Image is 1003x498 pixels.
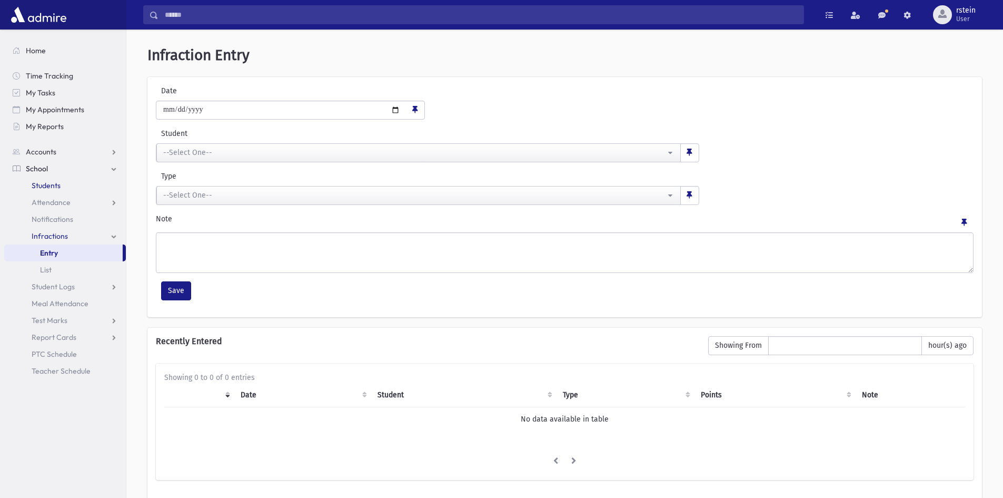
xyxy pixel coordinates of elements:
[32,198,71,207] span: Attendance
[234,383,371,407] th: Date: activate to sort column ascending
[147,46,250,64] span: Infraction Entry
[164,372,965,383] div: Showing 0 to 0 of 0 entries
[40,248,58,258] span: Entry
[32,214,73,224] span: Notifications
[163,147,666,158] div: --Select One--
[156,85,245,96] label: Date
[956,6,976,15] span: rstein
[4,363,126,379] a: Teacher Schedule
[956,15,976,23] span: User
[26,46,46,55] span: Home
[708,336,769,355] span: Showing From
[4,329,126,346] a: Report Cards
[26,147,56,157] span: Accounts
[32,299,88,308] span: Meal Attendance
[40,265,52,275] span: List
[161,281,191,300] button: Save
[163,190,666,201] div: --Select One--
[4,245,123,261] a: Entry
[32,333,76,342] span: Report Cards
[4,101,126,118] a: My Appointments
[4,143,126,160] a: Accounts
[26,88,55,97] span: My Tasks
[32,366,91,376] span: Teacher Schedule
[26,71,73,81] span: Time Tracking
[4,261,126,278] a: List
[26,122,64,131] span: My Reports
[856,383,965,407] th: Note
[32,349,77,359] span: PTC Schedule
[156,186,681,205] button: --Select One--
[156,336,698,346] h6: Recently Entered
[371,383,557,407] th: Student: activate to sort column ascending
[26,105,84,114] span: My Appointments
[164,407,965,431] td: No data available in table
[4,84,126,101] a: My Tasks
[4,211,126,228] a: Notifications
[32,231,68,241] span: Infractions
[4,67,126,84] a: Time Tracking
[4,42,126,59] a: Home
[4,312,126,329] a: Test Marks
[156,213,172,228] label: Note
[8,4,69,25] img: AdmirePro
[26,164,48,173] span: School
[4,118,126,135] a: My Reports
[921,336,974,355] span: hour(s) ago
[156,171,428,182] label: Type
[4,194,126,211] a: Attendance
[557,383,694,407] th: Type: activate to sort column ascending
[4,228,126,245] a: Infractions
[158,5,803,24] input: Search
[4,295,126,312] a: Meal Attendance
[156,143,681,162] button: --Select One--
[156,128,518,139] label: Student
[694,383,856,407] th: Points: activate to sort column ascending
[4,177,126,194] a: Students
[4,278,126,295] a: Student Logs
[32,316,67,325] span: Test Marks
[4,346,126,363] a: PTC Schedule
[4,160,126,177] a: School
[32,181,61,190] span: Students
[32,282,75,291] span: Student Logs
